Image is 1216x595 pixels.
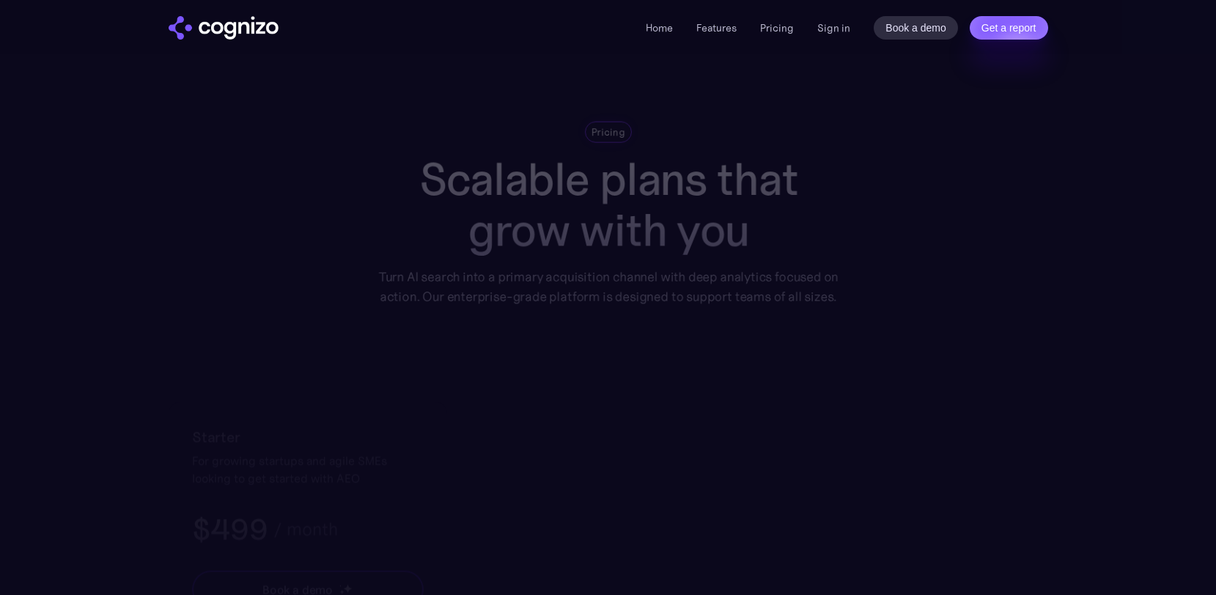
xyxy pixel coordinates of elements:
[192,452,424,487] div: For growing startups and agile SMEs looking to get started with AEO
[339,590,344,595] img: star
[760,21,794,34] a: Pricing
[591,125,624,138] div: Pricing
[169,16,279,40] img: cognizo logo
[970,16,1048,40] a: Get a report
[192,426,424,449] h2: Starter
[696,21,737,34] a: Features
[169,16,279,40] a: home
[367,154,848,256] h1: Scalable plans that grow with you
[646,21,673,34] a: Home
[192,511,268,549] h3: $499
[367,267,848,306] div: Turn AI search into a primary acquisition channel with deep analytics focused on action. Our ente...
[817,19,850,37] a: Sign in
[874,16,958,40] a: Book a demo
[339,585,341,587] img: star
[273,521,337,539] div: / month
[342,583,352,593] img: star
